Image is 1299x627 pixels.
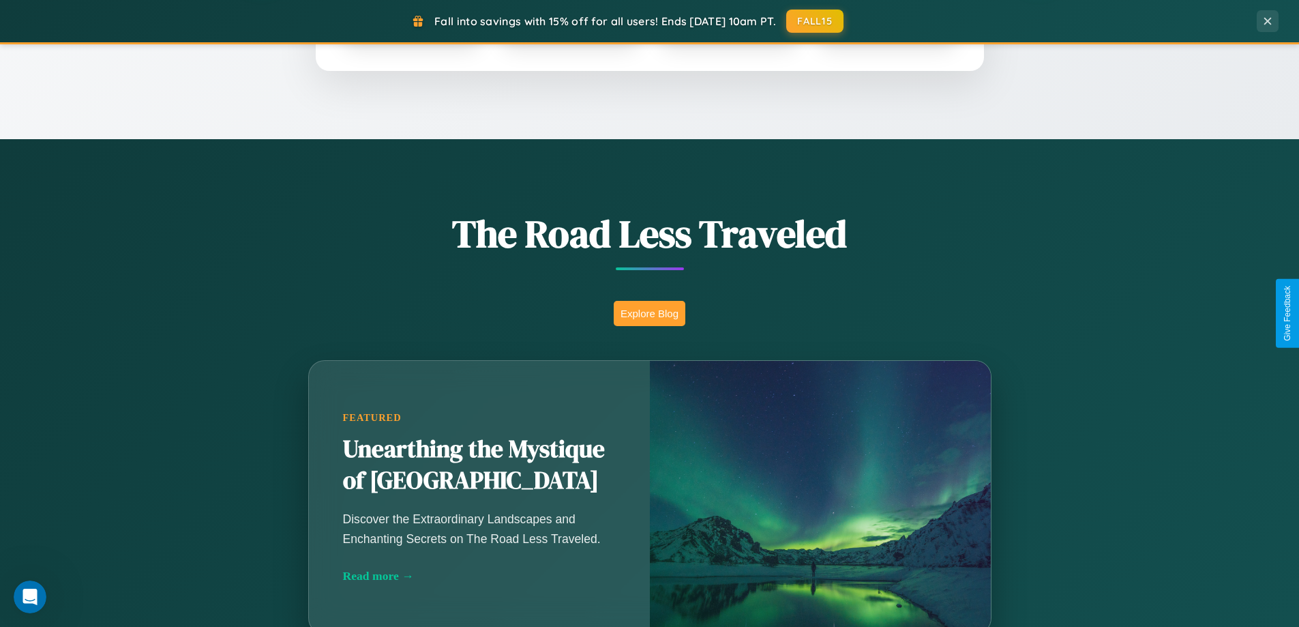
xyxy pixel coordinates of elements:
h1: The Road Less Traveled [241,207,1059,260]
div: Read more → [343,569,616,583]
div: Featured [343,412,616,424]
button: FALL15 [786,10,843,33]
iframe: Intercom live chat [14,581,46,613]
p: Discover the Extraordinary Landscapes and Enchanting Secrets on The Road Less Traveled. [343,510,616,548]
span: Fall into savings with 15% off for all users! Ends [DATE] 10am PT. [434,14,776,28]
h2: Unearthing the Mystique of [GEOGRAPHIC_DATA] [343,434,616,497]
div: Give Feedback [1283,286,1292,341]
button: Explore Blog [614,301,685,326]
